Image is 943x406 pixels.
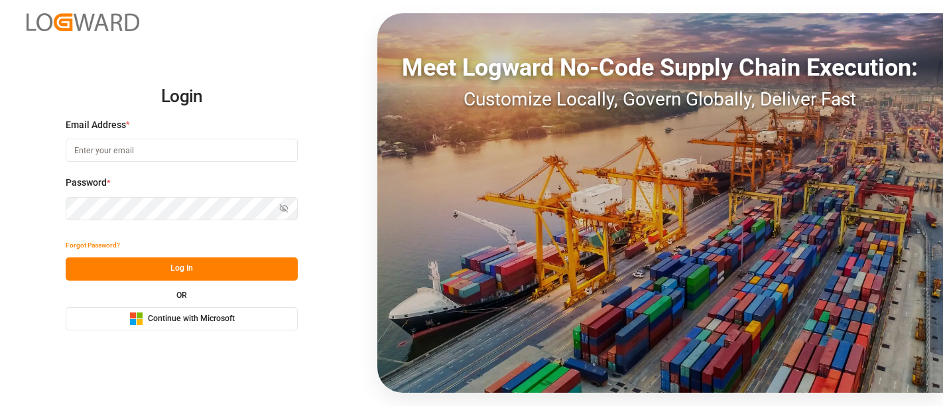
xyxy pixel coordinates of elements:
[377,86,943,113] div: Customize Locally, Govern Globally, Deliver Fast
[66,76,298,118] h2: Login
[27,13,139,31] img: Logward_new_orange.png
[66,139,298,162] input: Enter your email
[66,234,120,257] button: Forgot Password?
[66,176,107,190] span: Password
[377,50,943,86] div: Meet Logward No-Code Supply Chain Execution:
[66,307,298,330] button: Continue with Microsoft
[176,291,187,299] small: OR
[66,118,126,132] span: Email Address
[66,257,298,281] button: Log In
[148,313,235,325] span: Continue with Microsoft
